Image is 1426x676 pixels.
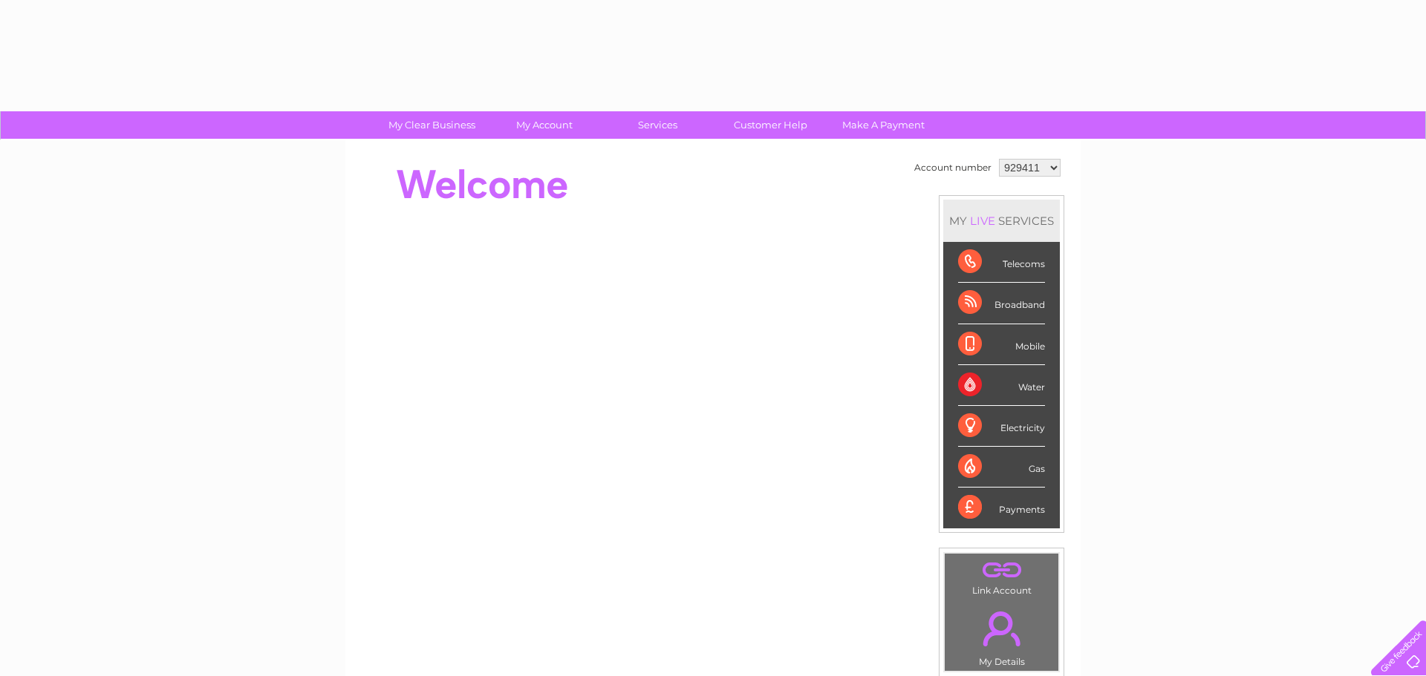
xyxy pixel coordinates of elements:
[709,111,832,139] a: Customer Help
[944,553,1059,600] td: Link Account
[958,447,1045,488] div: Gas
[484,111,606,139] a: My Account
[944,599,1059,672] td: My Details
[958,406,1045,447] div: Electricity
[371,111,493,139] a: My Clear Business
[822,111,945,139] a: Make A Payment
[958,283,1045,324] div: Broadband
[958,488,1045,528] div: Payments
[943,200,1060,242] div: MY SERVICES
[958,242,1045,283] div: Telecoms
[948,557,1055,583] a: .
[958,365,1045,406] div: Water
[967,214,998,228] div: LIVE
[958,324,1045,365] div: Mobile
[911,155,995,180] td: Account number
[596,111,719,139] a: Services
[948,603,1055,654] a: .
